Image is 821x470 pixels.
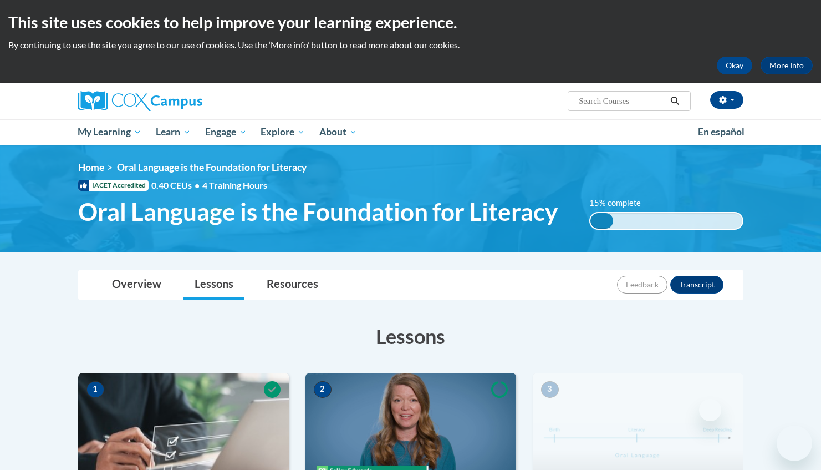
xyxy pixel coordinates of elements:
[761,57,813,74] a: More Info
[717,57,752,74] button: Okay
[62,119,760,145] div: Main menu
[151,179,202,191] span: 0.40 CEUs
[78,91,202,111] img: Cox Campus
[78,180,149,191] span: IACET Accredited
[699,399,721,421] iframe: Close message
[78,197,558,226] span: Oral Language is the Foundation for Literacy
[710,91,743,109] button: Account Settings
[8,39,813,51] p: By continuing to use the site you agree to our use of cookies. Use the ‘More info’ button to read...
[314,381,332,398] span: 2
[777,426,812,461] iframe: Button to launch messaging window
[205,125,247,139] span: Engage
[86,381,104,398] span: 1
[698,126,744,138] span: En español
[202,180,267,190] span: 4 Training Hours
[590,213,613,229] div: 15% complete
[312,119,364,145] a: About
[541,381,559,398] span: 3
[666,94,683,108] button: Search
[117,161,307,173] span: Oral Language is the Foundation for Literacy
[670,276,723,294] button: Transcript
[195,180,200,190] span: •
[253,119,312,145] a: Explore
[183,270,244,300] a: Lessons
[149,119,198,145] a: Learn
[589,197,653,209] label: 15% complete
[78,322,743,350] h3: Lessons
[617,276,667,294] button: Feedback
[691,120,752,144] a: En español
[71,119,149,145] a: My Learning
[78,91,289,111] a: Cox Campus
[156,125,191,139] span: Learn
[78,161,104,173] a: Home
[8,11,813,33] h2: This site uses cookies to help improve your learning experience.
[78,125,141,139] span: My Learning
[319,125,357,139] span: About
[261,125,305,139] span: Explore
[101,270,172,300] a: Overview
[198,119,254,145] a: Engage
[256,270,329,300] a: Resources
[578,94,666,108] input: Search Courses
